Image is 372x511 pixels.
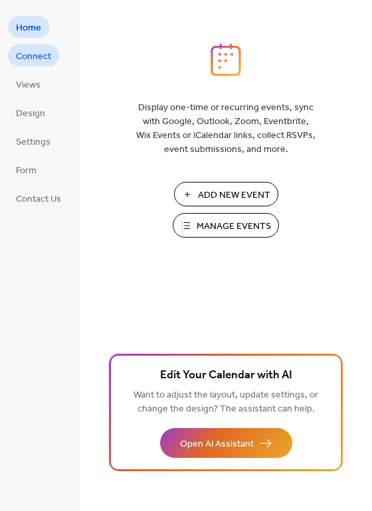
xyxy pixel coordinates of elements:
span: Contact Us [16,192,61,206]
span: Form [16,164,37,178]
span: Views [16,78,41,92]
a: Form [8,159,45,181]
a: Connect [8,44,59,66]
span: Open AI Assistant [180,437,254,451]
a: Design [8,102,53,123]
button: Manage Events [173,213,279,238]
span: Connect [16,50,51,64]
a: Contact Us [8,187,69,209]
span: Settings [16,135,50,149]
button: Add New Event [174,182,278,206]
span: Add New Event [198,188,270,202]
a: Settings [8,130,58,152]
button: Open AI Assistant [160,428,292,458]
a: Views [8,73,48,95]
span: Manage Events [197,220,271,234]
span: Design [16,107,45,121]
span: Home [16,21,41,35]
span: Edit Your Calendar with AI [160,366,292,385]
span: Display one-time or recurring events, sync with Google, Outlook, Zoom, Eventbrite, Wix Events or ... [136,101,316,157]
img: logo_icon.svg [211,43,241,76]
span: Want to adjust the layout, update settings, or change the design? The assistant can help. [134,386,318,418]
a: Home [8,16,49,38]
